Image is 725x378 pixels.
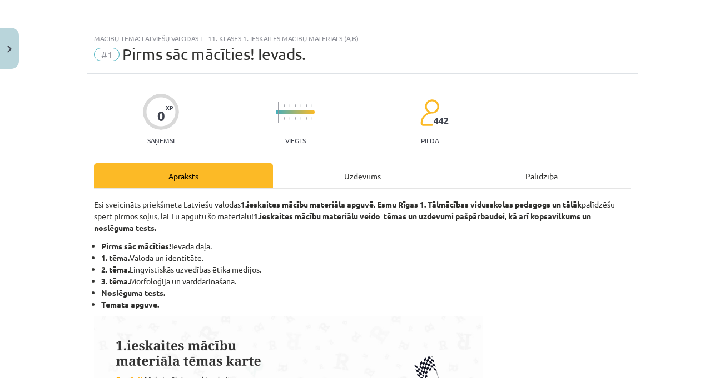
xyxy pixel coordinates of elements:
div: Palīdzība [452,163,631,188]
b: 1.ieskaites mācību materiālu veido tēmas un uzdevumi pašpārbaudei, kā arī kopsavilkums un noslēgu... [94,211,591,233]
div: Mācību tēma: Latviešu valodas i - 11. klases 1. ieskaites mācību materiāls (a,b) [94,34,631,42]
img: icon-short-line-57e1e144782c952c97e751825c79c345078a6d821885a25fce030b3d8c18986b.svg [295,117,296,120]
li: Lingvistiskās uzvedības ētika medijos. [101,264,631,275]
span: 442 [434,115,449,125]
p: Esi sveicināts priekšmeta Latviešu valodas palīdzēšu spert pirmos soļus, lai Tu apgūtu šo materiālu! [94,199,631,234]
li: Valoda un identitāte. [101,252,631,264]
img: icon-short-line-57e1e144782c952c97e751825c79c345078a6d821885a25fce030b3d8c18986b.svg [306,104,307,107]
span: #1 [94,48,120,61]
strong: 1. tēma. [101,253,130,263]
div: Apraksts [94,163,273,188]
span: XP [166,104,173,110]
div: Uzdevums [273,163,452,188]
div: 0 [157,108,165,124]
p: Viegls [285,137,306,144]
li: Ievada daļa. [101,240,631,252]
strong: Pirms sāc mācīties! [101,241,171,251]
strong: 2. tēma. [101,264,130,274]
img: icon-short-line-57e1e144782c952c97e751825c79c345078a6d821885a25fce030b3d8c18986b.svg [284,117,285,120]
p: pilda [421,137,439,144]
img: icon-short-line-57e1e144782c952c97e751825c79c345078a6d821885a25fce030b3d8c18986b.svg [284,104,285,107]
img: icon-short-line-57e1e144782c952c97e751825c79c345078a6d821885a25fce030b3d8c18986b.svg [295,104,296,107]
b: 1.ieskaites mācību materiāla apguvē. Esmu Rīgas 1. Tālmācības vidusskolas pedagogs un tālāk [241,199,582,209]
p: Saņemsi [143,137,179,144]
li: Morfoloģija un vārddarināšana. [101,275,631,287]
img: icon-close-lesson-0947bae3869378f0d4975bcd49f059093ad1ed9edebbc8119c70593378902aed.svg [7,46,12,53]
img: students-c634bb4e5e11cddfef0936a35e636f08e4e9abd3cc4e673bd6f9a4125e45ecb1.svg [420,99,439,127]
strong: Temata apguve. [101,299,159,309]
img: icon-long-line-d9ea69661e0d244f92f715978eff75569469978d946b2353a9bb055b3ed8787d.svg [278,102,279,123]
img: icon-short-line-57e1e144782c952c97e751825c79c345078a6d821885a25fce030b3d8c18986b.svg [300,117,301,120]
img: icon-short-line-57e1e144782c952c97e751825c79c345078a6d821885a25fce030b3d8c18986b.svg [311,104,312,107]
strong: 3. tēma. [101,276,130,286]
img: icon-short-line-57e1e144782c952c97e751825c79c345078a6d821885a25fce030b3d8c18986b.svg [300,104,301,107]
strong: Noslēguma tests. [101,288,165,298]
img: icon-short-line-57e1e144782c952c97e751825c79c345078a6d821885a25fce030b3d8c18986b.svg [289,104,290,107]
img: icon-short-line-57e1e144782c952c97e751825c79c345078a6d821885a25fce030b3d8c18986b.svg [306,117,307,120]
span: Pirms sāc mācīties! Ievads. [122,45,306,63]
img: icon-short-line-57e1e144782c952c97e751825c79c345078a6d821885a25fce030b3d8c18986b.svg [289,117,290,120]
img: icon-short-line-57e1e144782c952c97e751825c79c345078a6d821885a25fce030b3d8c18986b.svg [311,117,312,120]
